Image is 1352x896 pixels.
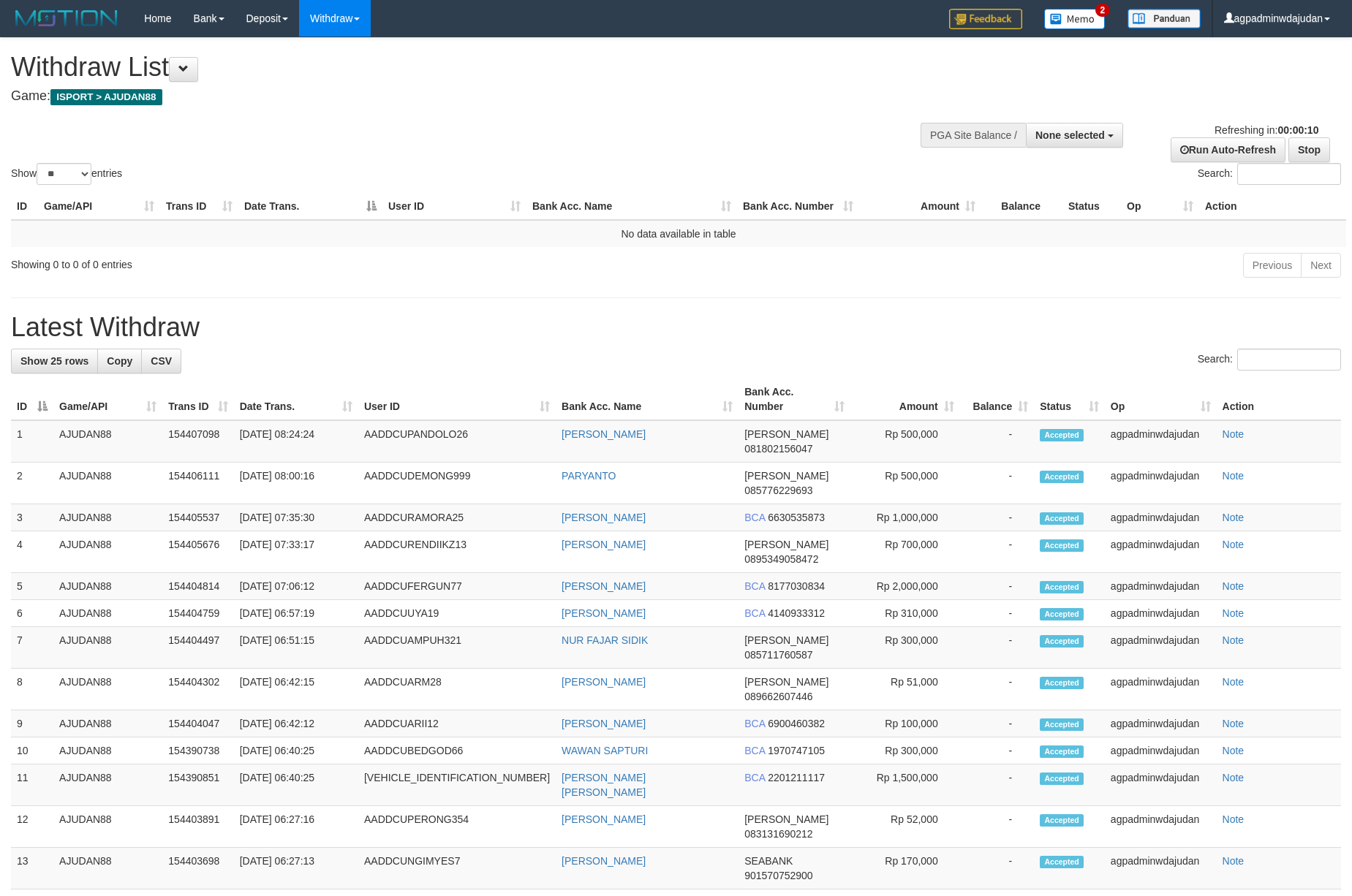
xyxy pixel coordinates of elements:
span: BCA [744,580,765,592]
a: Copy [97,349,142,373]
td: 154404814 [162,573,233,600]
span: BCA [744,607,765,619]
td: [DATE] 06:27:16 [234,806,358,848]
span: Accepted [1040,581,1084,593]
span: Copy 085711760587 to clipboard [744,649,812,661]
td: [DATE] 06:27:13 [234,848,358,889]
span: Copy 083131690212 to clipboard [744,828,812,840]
a: NUR FAJAR SIDIK [562,634,648,646]
div: Showing 0 to 0 of 0 entries [11,251,552,272]
td: AADDCUARM28 [358,669,556,710]
td: - [960,848,1035,889]
td: AADDCUDEMONG999 [358,463,556,504]
span: ISPORT > AJUDAN88 [50,89,162,105]
span: 2 [1095,4,1111,17]
td: Rp 1,500,000 [850,764,960,806]
td: AADDCUARII12 [358,710,556,737]
td: - [960,627,1035,669]
span: Accepted [1040,635,1084,648]
span: Copy 0895349058472 to clipboard [744,553,818,565]
td: 154403698 [162,848,233,889]
span: Accepted [1040,814,1084,827]
td: AJUDAN88 [53,737,162,764]
td: 154407098 [162,420,233,463]
a: [PERSON_NAME] [562,855,646,867]
td: 6 [11,600,53,627]
td: Rp 300,000 [850,627,960,669]
td: 154405676 [162,531,233,573]
td: agpadminwdajudan [1105,806,1217,848]
td: AJUDAN88 [53,848,162,889]
th: Status [1062,193,1121,220]
th: Amount: activate to sort column ascending [850,379,960,420]
td: 154404759 [162,600,233,627]
td: - [960,806,1035,848]
span: Copy 6900460382 to clipboard [768,718,825,729]
td: Rp 300,000 [850,737,960,764]
td: agpadminwdajudan [1105,600,1217,627]
a: [PERSON_NAME] [562,813,646,825]
label: Search: [1198,163,1341,185]
span: Accepted [1040,745,1084,758]
span: Copy 081802156047 to clipboard [744,443,812,455]
a: [PERSON_NAME] [562,718,646,729]
td: [DATE] 06:42:12 [234,710,358,737]
span: Copy 085776229693 to clipboard [744,485,812,496]
td: AJUDAN88 [53,531,162,573]
td: No data available in table [11,220,1346,247]
a: Note [1223,634,1245,646]
span: Copy 901570752900 to clipboard [744,870,812,881]
h4: Game: [11,89,887,104]
th: Bank Acc. Number: activate to sort column ascending [739,379,850,420]
span: Accepted [1040,471,1084,483]
span: [PERSON_NAME] [744,539,828,550]
th: Date Trans.: activate to sort column ascending [234,379,358,420]
td: agpadminwdajudan [1105,627,1217,669]
span: Copy 1970747105 to clipboard [768,745,825,756]
span: Copy 2201211117 to clipboard [768,772,825,783]
input: Search: [1237,349,1341,371]
td: - [960,504,1035,531]
td: Rp 500,000 [850,463,960,504]
span: [PERSON_NAME] [744,676,828,688]
td: Rp 52,000 [850,806,960,848]
td: agpadminwdajudan [1105,531,1217,573]
td: agpadminwdajudan [1105,420,1217,463]
span: None selected [1035,129,1105,141]
td: AJUDAN88 [53,764,162,806]
span: BCA [744,718,765,729]
td: Rp 51,000 [850,669,960,710]
td: - [960,764,1035,806]
td: AADDCUUYA19 [358,600,556,627]
td: 12 [11,806,53,848]
td: agpadminwdajudan [1105,710,1217,737]
td: 154404302 [162,669,233,710]
th: Balance [981,193,1062,220]
th: Game/API: activate to sort column ascending [38,193,160,220]
h1: Withdraw List [11,53,887,82]
th: User ID: activate to sort column ascending [358,379,556,420]
img: MOTION_logo.png [11,7,122,29]
span: Copy 8177030834 to clipboard [768,580,825,592]
td: AJUDAN88 [53,504,162,531]
span: Refreshing in: [1215,124,1318,136]
span: BCA [744,512,765,523]
a: [PERSON_NAME] [562,512,646,523]
td: Rp 2,000,000 [850,573,960,600]
a: WAWAN SAPTURI [562,745,648,756]
span: Accepted [1040,856,1084,868]
span: Accepted [1040,677,1084,689]
td: - [960,669,1035,710]
a: Note [1223,512,1245,523]
span: BCA [744,745,765,756]
td: - [960,600,1035,627]
span: Accepted [1040,539,1084,552]
a: Note [1223,855,1245,867]
td: [VEHICLE_IDENTIFICATION_NUMBER] [358,764,556,806]
td: Rp 700,000 [850,531,960,573]
td: AJUDAN88 [53,463,162,504]
td: [DATE] 07:06:12 [234,573,358,600]
td: AJUDAN88 [53,573,162,600]
h1: Latest Withdraw [11,313,1341,342]
td: AADDCUAMPUH321 [358,627,556,669]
